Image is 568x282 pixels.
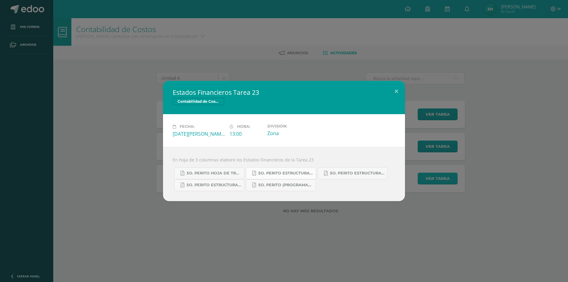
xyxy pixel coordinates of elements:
span: 5o. Perito Hoja de trabajo 23.pdf [187,171,241,176]
a: 5o. Perito Estructura del Balance General.pdf [174,179,244,191]
span: Contabilidad de Costos [173,98,224,105]
span: 5o. Perito (Programación).pdf [258,183,313,187]
a: 5o. Perito Hoja de trabajo 23.pdf [174,168,244,179]
span: 5o. Perito Estructura del Costo de Producción.pdf [330,171,384,176]
h2: Estados Financieros Tarea 23 [173,88,395,97]
button: Close (Esc) [388,81,405,101]
div: 13:00 [230,131,263,137]
a: 5o. Perito Estructura del Estado de Resultados.pdf [246,168,316,179]
div: Zona [267,130,319,137]
span: Hora: [237,124,250,129]
span: 5o. Perito Estructura del Estado de Resultados.pdf [258,171,313,176]
div: [DATE][PERSON_NAME] [173,131,225,137]
label: División: [267,124,319,128]
span: 5o. Perito Estructura del Balance General.pdf [187,183,241,187]
div: En hoja de 3 columnas elabore los Estados Financieros de la Tarea 23 [163,147,405,201]
a: 5o. Perito Estructura del Costo de Producción.pdf [318,168,388,179]
a: 5o. Perito (Programación).pdf [246,179,316,191]
span: Fecha: [180,124,194,129]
